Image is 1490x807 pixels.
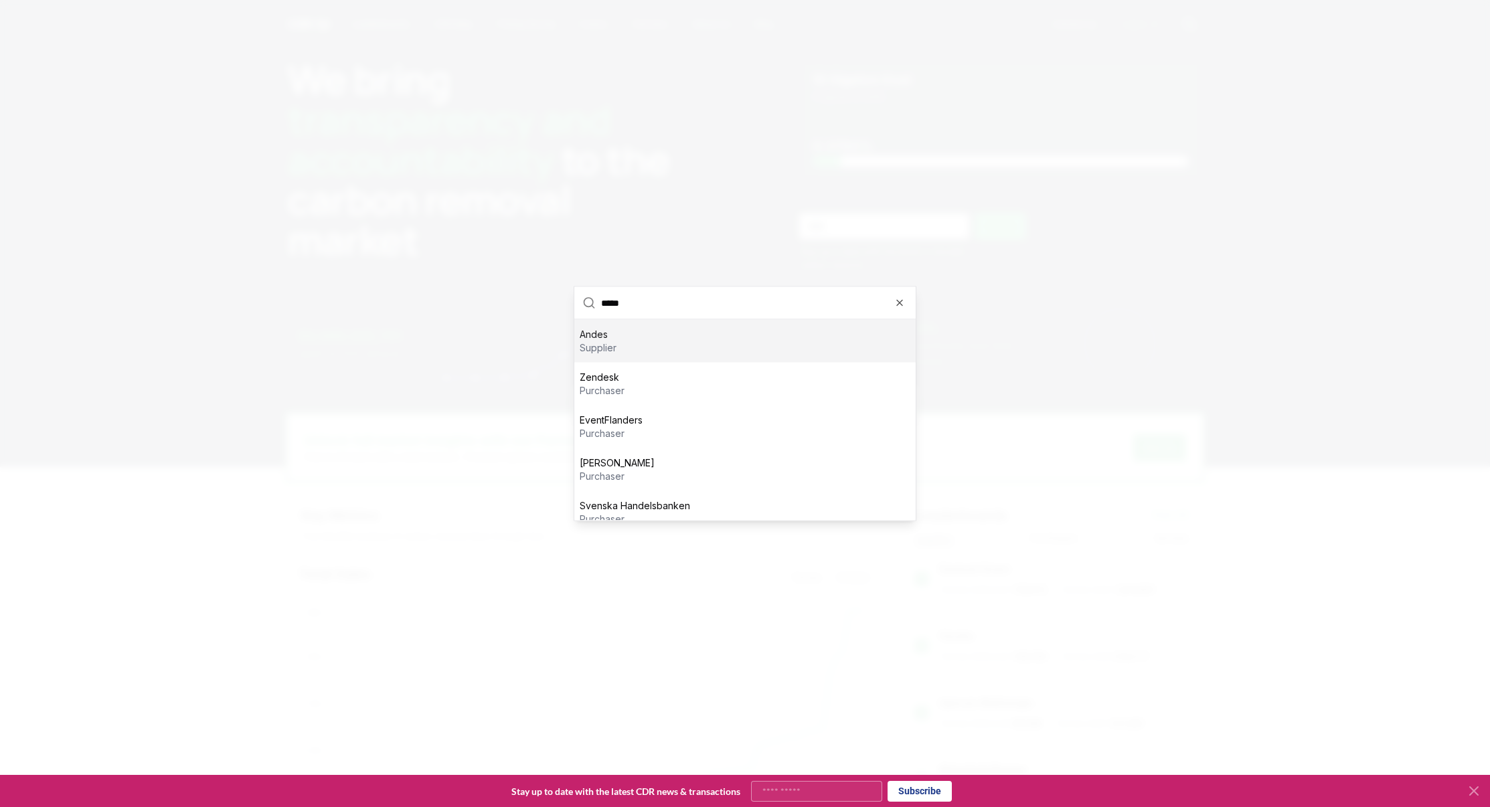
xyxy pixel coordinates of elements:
[580,328,616,341] p: Andes
[580,470,655,483] p: purchaser
[580,371,625,384] p: Zendesk
[580,499,690,513] p: Svenska Handelsbanken
[580,513,690,526] p: purchaser
[580,341,616,355] p: supplier
[580,414,643,427] p: EventFlanders
[580,384,625,397] p: purchaser
[580,456,655,470] p: [PERSON_NAME]
[580,427,643,440] p: purchaser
